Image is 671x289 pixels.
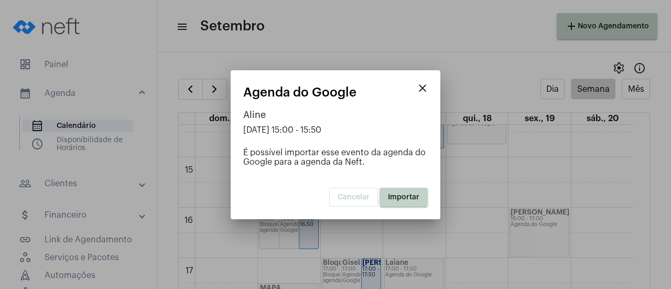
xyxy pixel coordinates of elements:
[243,85,356,99] span: Agenda do Google
[243,125,428,135] div: [DATE] 15:00 - 15:50
[243,148,428,167] div: É possível importar esse evento da agenda do Google para a agenda da Neft.
[380,188,428,207] button: Importar
[329,188,378,207] button: Cancelar
[243,110,428,120] div: Aline
[416,82,429,94] mat-icon: close
[338,194,370,201] span: Cancelar
[388,194,419,201] span: Importar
